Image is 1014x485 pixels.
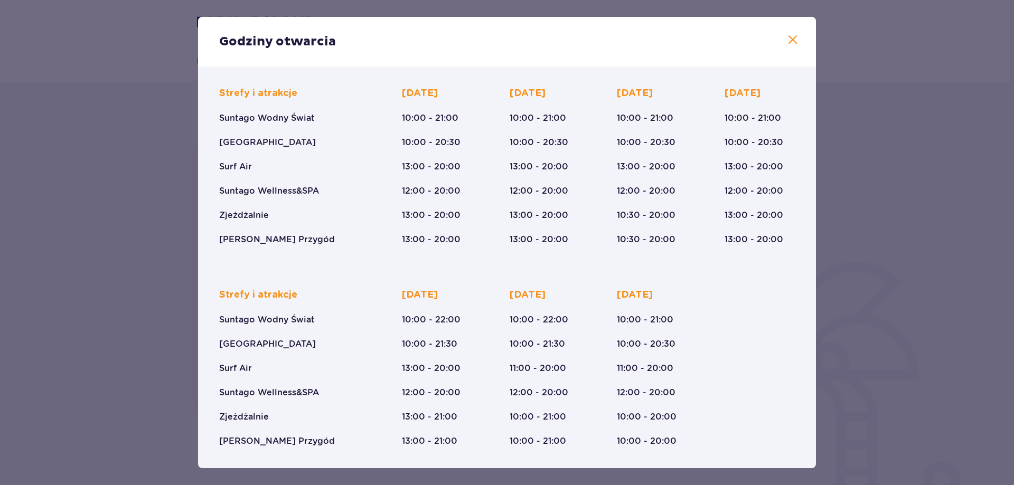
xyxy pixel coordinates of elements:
[510,411,566,423] p: 10:00 - 21:00
[402,387,461,398] p: 12:00 - 20:00
[510,210,568,221] p: 13:00 - 20:00
[617,289,653,301] p: [DATE]
[617,411,677,423] p: 10:00 - 20:00
[219,112,315,124] p: Suntago Wodny Świat
[510,363,566,374] p: 11:00 - 20:00
[510,161,568,173] p: 13:00 - 20:00
[617,387,675,398] p: 12:00 - 20:00
[402,210,461,221] p: 13:00 - 20:00
[725,234,783,245] p: 13:00 - 20:00
[402,234,461,245] p: 13:00 - 20:00
[725,161,783,173] p: 13:00 - 20:00
[219,161,252,173] p: Surf Air
[510,185,568,197] p: 12:00 - 20:00
[219,137,316,148] p: [GEOGRAPHIC_DATA]
[402,112,458,124] p: 10:00 - 21:00
[617,338,675,350] p: 10:00 - 20:30
[219,34,336,50] p: Godziny otwarcia
[402,185,461,197] p: 12:00 - 20:00
[219,363,252,374] p: Surf Air
[219,185,319,197] p: Suntago Wellness&SPA
[617,161,675,173] p: 13:00 - 20:00
[402,161,461,173] p: 13:00 - 20:00
[510,112,566,124] p: 10:00 - 21:00
[510,289,546,301] p: [DATE]
[510,435,566,447] p: 10:00 - 21:00
[510,234,568,245] p: 13:00 - 20:00
[219,289,297,301] p: Strefy i atrakcje
[617,87,653,100] p: [DATE]
[402,314,461,326] p: 10:00 - 22:00
[219,387,319,398] p: Suntago Wellness&SPA
[617,363,673,374] p: 11:00 - 20:00
[725,185,783,197] p: 12:00 - 20:00
[402,289,438,301] p: [DATE]
[617,137,675,148] p: 10:00 - 20:30
[402,411,457,423] p: 13:00 - 21:00
[402,363,461,374] p: 13:00 - 20:00
[219,314,315,326] p: Suntago Wodny Świat
[510,338,565,350] p: 10:00 - 21:30
[219,338,316,350] p: [GEOGRAPHIC_DATA]
[725,137,783,148] p: 10:00 - 20:30
[617,234,675,245] p: 10:30 - 20:00
[617,210,675,221] p: 10:30 - 20:00
[617,112,673,124] p: 10:00 - 21:00
[219,411,269,423] p: Zjeżdżalnie
[219,234,335,245] p: [PERSON_NAME] Przygód
[725,112,781,124] p: 10:00 - 21:00
[725,210,783,221] p: 13:00 - 20:00
[402,137,461,148] p: 10:00 - 20:30
[725,87,760,100] p: [DATE]
[510,314,568,326] p: 10:00 - 22:00
[510,87,546,100] p: [DATE]
[402,87,438,100] p: [DATE]
[219,210,269,221] p: Zjeżdżalnie
[617,435,677,447] p: 10:00 - 20:00
[219,435,335,447] p: [PERSON_NAME] Przygód
[617,185,675,197] p: 12:00 - 20:00
[402,435,457,447] p: 13:00 - 21:00
[510,137,568,148] p: 10:00 - 20:30
[219,87,297,100] p: Strefy i atrakcje
[617,314,673,326] p: 10:00 - 21:00
[402,338,457,350] p: 10:00 - 21:30
[510,387,568,398] p: 12:00 - 20:00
